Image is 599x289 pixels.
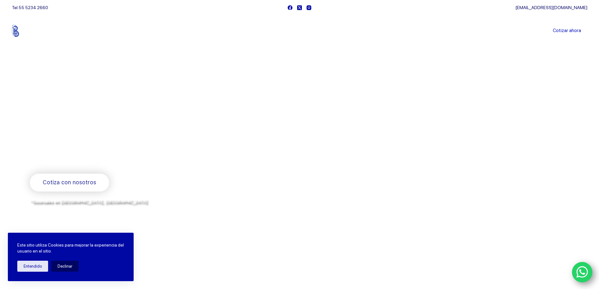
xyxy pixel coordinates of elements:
a: WhatsApp [572,262,593,283]
span: Tel. [12,5,48,10]
a: Cotizar ahora [546,25,587,37]
a: Cotiza con nosotros [30,174,109,192]
a: 55 5234 2660 [19,5,48,10]
nav: Menu Principal [225,15,374,47]
span: Rodamientos y refacciones industriales [30,157,154,165]
span: Bienvenido a Balerytodo® [30,94,110,102]
span: y envíos a todo [GEOGRAPHIC_DATA] por la paquetería de su preferencia [30,206,182,211]
a: Facebook [288,5,292,10]
span: Somos los doctores de la industria [30,107,257,151]
span: *Sucursales en [GEOGRAPHIC_DATA], [GEOGRAPHIC_DATA] [30,199,147,204]
span: Cotiza con nosotros [43,178,96,187]
button: Entendido [17,261,48,272]
img: Balerytodo [12,25,51,37]
p: Este sitio utiliza Cookies para mejorar la experiencia del usuario en el sitio. [17,242,124,254]
button: Declinar [51,261,79,272]
a: X (Twitter) [297,5,302,10]
a: Instagram [307,5,311,10]
a: [EMAIL_ADDRESS][DOMAIN_NAME] [515,5,587,10]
